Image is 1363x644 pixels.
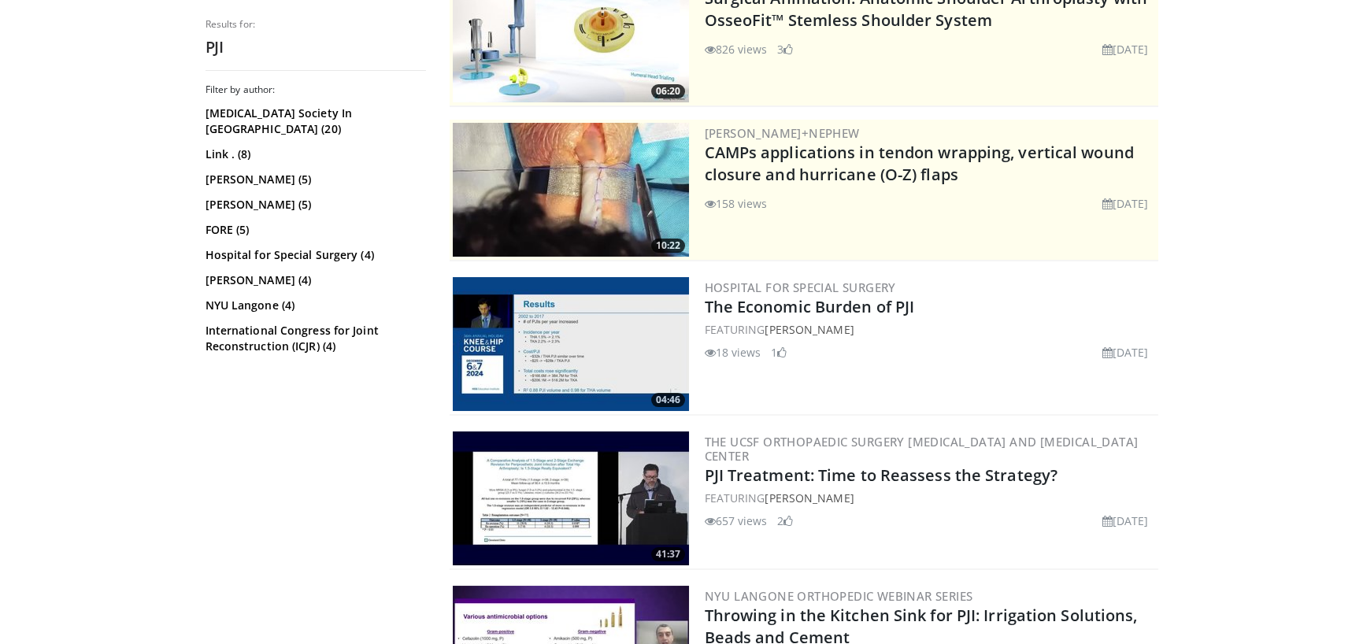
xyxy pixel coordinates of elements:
[777,41,793,57] li: 3
[206,37,426,57] h2: PJI
[705,588,973,604] a: NYU Langone Orthopedic Webinar Series
[1102,344,1149,361] li: [DATE]
[453,431,689,565] a: 41:37
[206,197,422,213] a: [PERSON_NAME] (5)
[1102,513,1149,529] li: [DATE]
[705,125,860,141] a: [PERSON_NAME]+Nephew
[651,547,685,561] span: 41:37
[206,172,422,187] a: [PERSON_NAME] (5)
[705,490,1155,506] div: FEATURING
[705,434,1139,464] a: The UCSF Orthopaedic Surgery [MEDICAL_DATA] and [MEDICAL_DATA] Center
[705,279,896,295] a: Hospital for Special Surgery
[453,277,689,411] a: 04:46
[1102,41,1149,57] li: [DATE]
[206,323,422,354] a: International Congress for Joint Reconstruction (ICJR) (4)
[206,222,422,238] a: FORE (5)
[705,195,768,212] li: 158 views
[651,239,685,253] span: 10:22
[705,513,768,529] li: 657 views
[705,321,1155,338] div: FEATURING
[206,83,426,96] h3: Filter by author:
[771,344,787,361] li: 1
[765,490,854,505] a: [PERSON_NAME]
[206,298,422,313] a: NYU Langone (4)
[705,344,761,361] li: 18 views
[206,18,426,31] p: Results for:
[705,464,1058,486] a: PJI Treatment: Time to Reassess the Strategy?
[651,84,685,98] span: 06:20
[777,513,793,529] li: 2
[206,272,422,288] a: [PERSON_NAME] (4)
[651,393,685,407] span: 04:46
[206,146,422,162] a: Link . (8)
[206,247,422,263] a: Hospital for Special Surgery (4)
[206,105,422,137] a: [MEDICAL_DATA] Society In [GEOGRAPHIC_DATA] (20)
[453,123,689,257] a: 10:22
[705,142,1134,185] a: CAMPs applications in tendon wrapping, vertical wound closure and hurricane (O-Z) flaps
[765,322,854,337] a: [PERSON_NAME]
[705,296,915,317] a: The Economic Burden of PJI
[453,277,689,411] img: efa37473-e028-42c1-a138-5179beb6ac56.300x170_q85_crop-smart_upscale.jpg
[705,41,768,57] li: 826 views
[453,431,689,565] img: 1aeb8b9a-ca17-43e3-b567-10003b992821.300x170_q85_crop-smart_upscale.jpg
[453,123,689,257] img: 2677e140-ee51-4d40-a5f5-4f29f195cc19.300x170_q85_crop-smart_upscale.jpg
[1102,195,1149,212] li: [DATE]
